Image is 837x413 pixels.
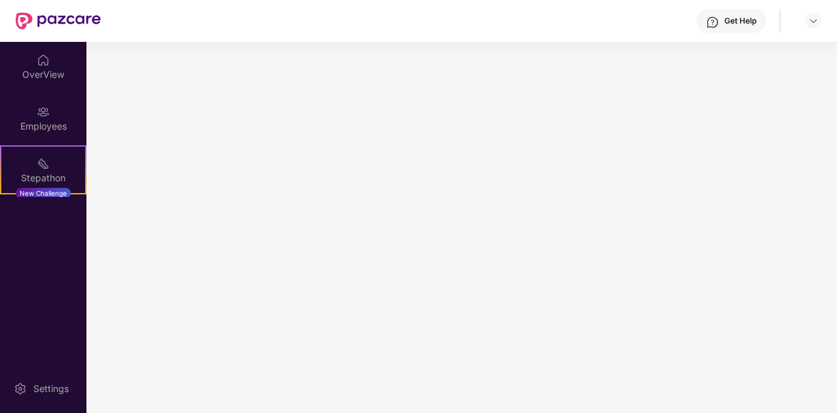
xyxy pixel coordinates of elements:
[37,54,50,67] img: svg+xml;base64,PHN2ZyBpZD0iSG9tZSIgeG1sbnM9Imh0dHA6Ly93d3cudzMub3JnLzIwMDAvc3ZnIiB3aWR0aD0iMjAiIG...
[16,188,71,198] div: New Challenge
[16,12,101,29] img: New Pazcare Logo
[724,16,756,26] div: Get Help
[808,16,819,26] img: svg+xml;base64,PHN2ZyBpZD0iRHJvcGRvd24tMzJ4MzIiIHhtbG5zPSJodHRwOi8vd3d3LnczLm9yZy8yMDAwL3N2ZyIgd2...
[29,382,73,395] div: Settings
[37,157,50,170] img: svg+xml;base64,PHN2ZyB4bWxucz0iaHR0cDovL3d3dy53My5vcmcvMjAwMC9zdmciIHdpZHRoPSIyMSIgaGVpZ2h0PSIyMC...
[14,382,27,395] img: svg+xml;base64,PHN2ZyBpZD0iU2V0dGluZy0yMHgyMCIgeG1sbnM9Imh0dHA6Ly93d3cudzMub3JnLzIwMDAvc3ZnIiB3aW...
[706,16,719,29] img: svg+xml;base64,PHN2ZyBpZD0iSGVscC0zMngzMiIgeG1sbnM9Imh0dHA6Ly93d3cudzMub3JnLzIwMDAvc3ZnIiB3aWR0aD...
[1,171,85,185] div: Stepathon
[37,105,50,118] img: svg+xml;base64,PHN2ZyBpZD0iRW1wbG95ZWVzIiB4bWxucz0iaHR0cDovL3d3dy53My5vcmcvMjAwMC9zdmciIHdpZHRoPS...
